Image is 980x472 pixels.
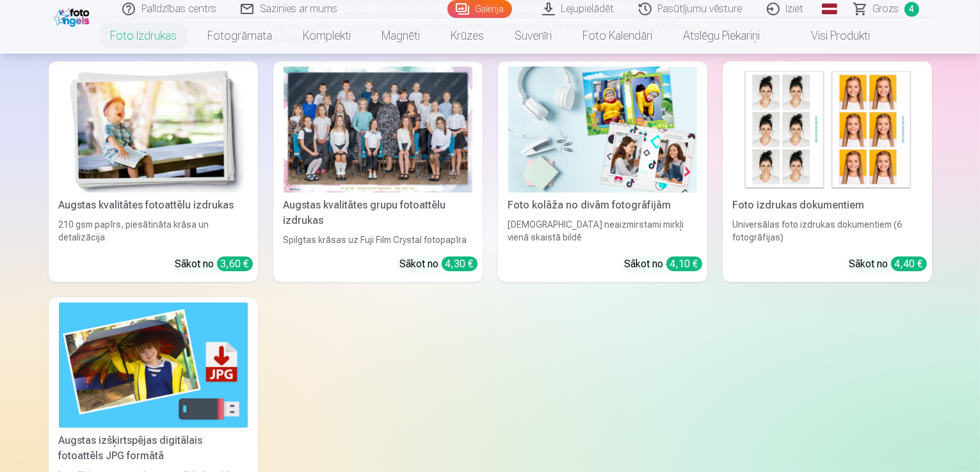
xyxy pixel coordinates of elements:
[366,18,435,54] a: Magnēti
[54,433,253,464] div: Augstas izšķirtspējas digitālais fotoattēls JPG formātā
[666,256,702,271] div: 4,10 €
[723,61,932,282] a: Foto izdrukas dokumentiemFoto izdrukas dokumentiemUniversālas foto izdrukas dokumentiem (6 fotogr...
[59,303,248,429] img: Augstas izšķirtspējas digitālais fotoattēls JPG formātā
[175,256,253,272] div: Sākot no
[668,18,775,54] a: Atslēgu piekariņi
[503,218,702,246] div: [DEMOGRAPHIC_DATA] neaizmirstami mirkļi vienā skaistā bildē
[49,61,258,282] a: Augstas kvalitātes fotoattēlu izdrukasAugstas kvalitātes fotoattēlu izdrukas210 gsm papīrs, piesā...
[278,233,478,246] div: Spilgtas krāsas uz Fuji Film Crystal fotopapīra
[775,18,885,54] a: Visi produkti
[192,18,287,54] a: Fotogrāmata
[59,67,248,193] img: Augstas kvalitātes fotoattēlu izdrukas
[400,256,478,272] div: Sākot no
[54,198,253,213] div: Augstas kvalitātes fotoattēlu izdrukas
[287,18,366,54] a: Komplekti
[891,256,927,271] div: 4,40 €
[435,18,499,54] a: Krūzes
[54,218,253,246] div: 210 gsm papīrs, piesātināta krāsa un detalizācija
[904,2,919,17] span: 4
[54,5,93,27] img: /fa1
[873,1,899,17] span: Grozs
[728,218,927,246] div: Universālas foto izdrukas dokumentiem (6 fotogrāfijas)
[442,256,478,271] div: 4,30 €
[498,61,707,282] a: Foto kolāža no divām fotogrāfijāmFoto kolāža no divām fotogrāfijām[DEMOGRAPHIC_DATA] neaizmirstam...
[728,198,927,213] div: Foto izdrukas dokumentiem
[733,67,922,193] img: Foto izdrukas dokumentiem
[95,18,192,54] a: Foto izdrukas
[217,256,253,271] div: 3,60 €
[625,256,702,272] div: Sākot no
[567,18,668,54] a: Foto kalendāri
[849,256,927,272] div: Sākot no
[273,61,483,282] a: Augstas kvalitātes grupu fotoattēlu izdrukasSpilgtas krāsas uz Fuji Film Crystal fotopapīraSākot ...
[508,67,697,193] img: Foto kolāža no divām fotogrāfijām
[278,198,478,228] div: Augstas kvalitātes grupu fotoattēlu izdrukas
[503,198,702,213] div: Foto kolāža no divām fotogrāfijām
[499,18,567,54] a: Suvenīri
